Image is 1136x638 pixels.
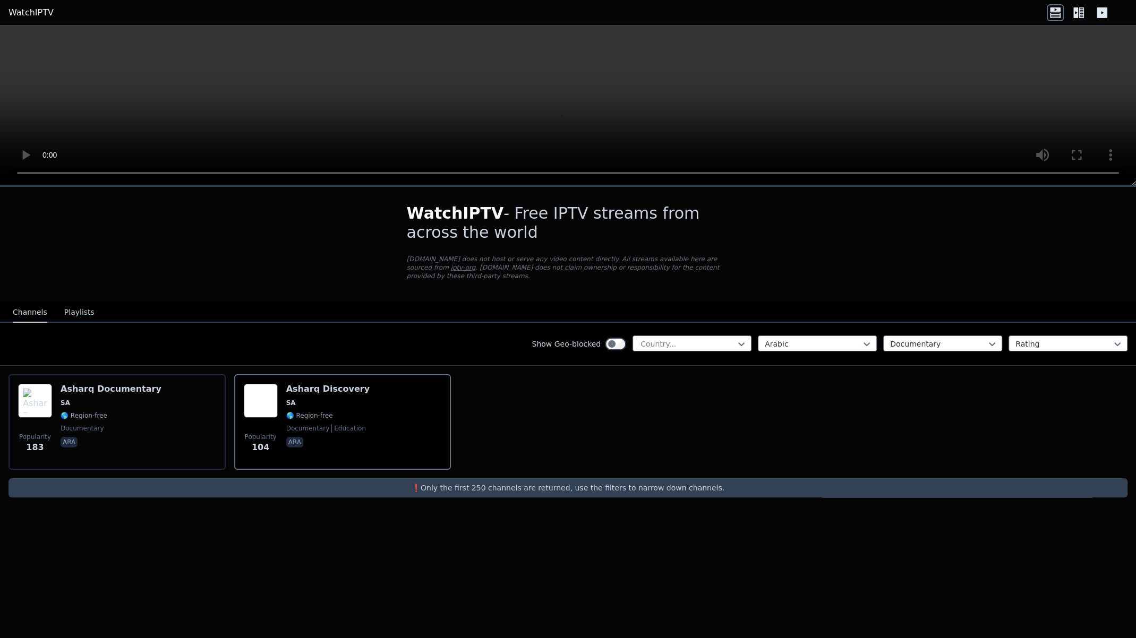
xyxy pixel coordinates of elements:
span: 104 [252,441,269,454]
span: Popularity [245,433,277,441]
span: 🌎 Region-free [61,411,107,420]
span: WatchIPTV [407,204,504,222]
p: ara [286,437,303,447]
span: documentary [61,424,104,433]
span: 183 [26,441,44,454]
span: SA [61,399,70,407]
img: Asharq Documentary [18,384,52,418]
img: Asharq Discovery [244,384,278,418]
button: Playlists [64,303,95,323]
h6: Asharq Discovery [286,384,370,394]
a: WatchIPTV [8,6,54,19]
button: Channels [13,303,47,323]
span: documentary [286,424,330,433]
span: education [331,424,366,433]
h1: - Free IPTV streams from across the world [407,204,730,242]
span: 🌎 Region-free [286,411,333,420]
label: Show Geo-blocked [532,339,601,349]
span: Popularity [19,433,51,441]
a: iptv-org [451,264,476,271]
h6: Asharq Documentary [61,384,161,394]
p: ara [61,437,78,447]
p: ❗️Only the first 250 channels are returned, use the filters to narrow down channels. [13,482,1123,493]
span: SA [286,399,296,407]
p: [DOMAIN_NAME] does not host or serve any video content directly. All streams available here are s... [407,255,730,280]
